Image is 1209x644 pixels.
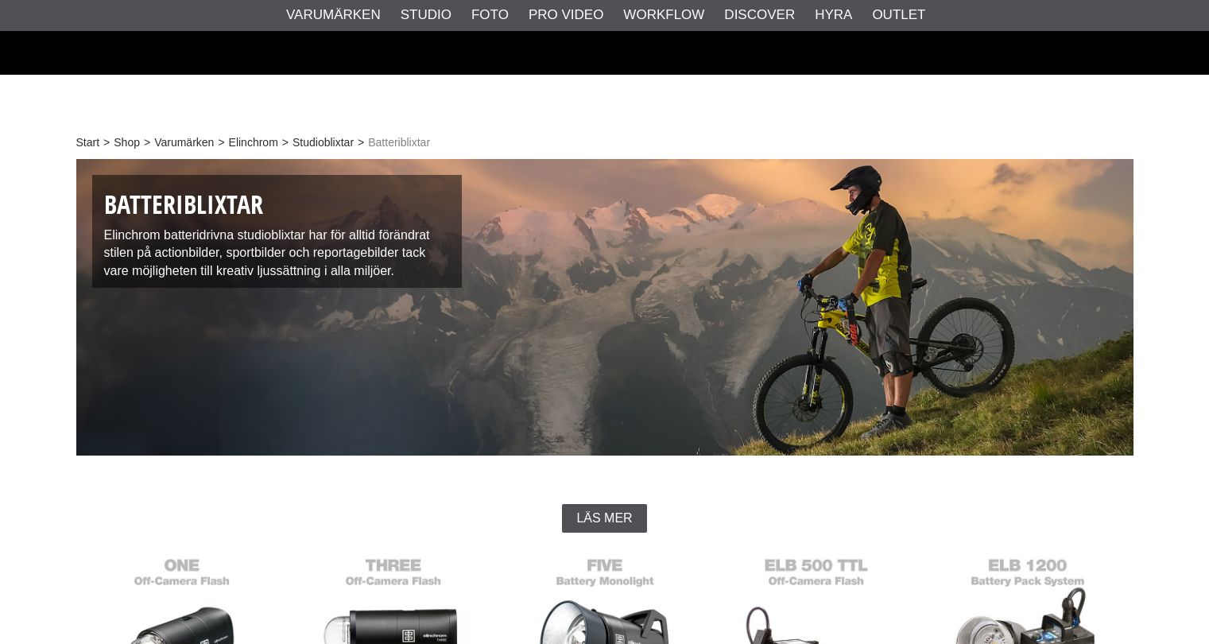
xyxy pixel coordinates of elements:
[154,134,214,151] a: Varumärken
[103,134,110,151] span: >
[529,5,603,25] a: Pro Video
[286,5,381,25] a: Varumärken
[368,134,430,151] span: Batteriblixtar
[815,5,852,25] a: Hyra
[724,5,795,25] a: Discover
[282,134,289,151] span: >
[144,134,150,151] span: >
[471,5,509,25] a: Foto
[623,5,704,25] a: Workflow
[293,134,354,151] a: Studioblixtar
[92,175,463,288] div: Elinchrom batteridrivna studioblixtar har för alltid förändrat stilen på actionbilder, sportbilde...
[576,511,632,526] span: Läs mer
[401,5,451,25] a: Studio
[76,465,1133,488] h2: Batteridrivna studioblixtar - Alltid redo för äventyr överallt
[76,159,1133,456] img: Batteriblixtar Elinchrom
[76,134,100,151] a: Start
[872,5,925,25] a: Outlet
[229,134,278,151] a: Elinchrom
[104,187,451,223] h1: Batteriblixtar
[358,134,364,151] span: >
[114,134,140,151] a: Shop
[218,134,224,151] span: >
